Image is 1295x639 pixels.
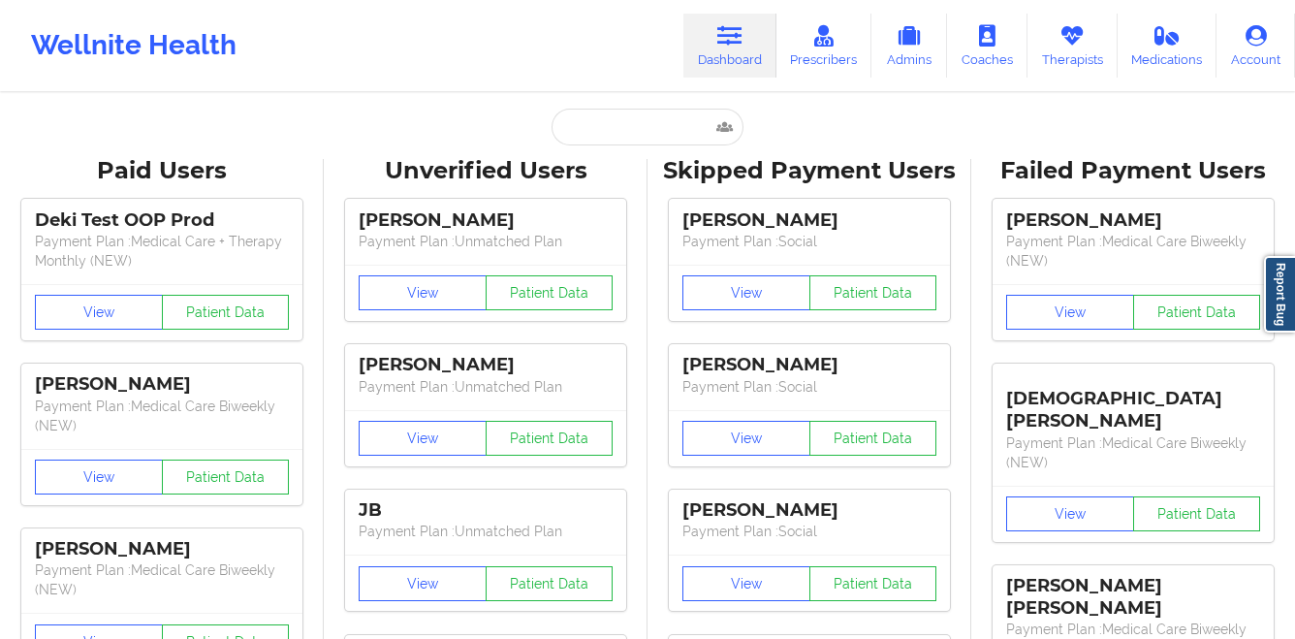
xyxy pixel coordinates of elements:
a: Report Bug [1264,256,1295,333]
button: View [359,421,487,456]
button: View [682,566,810,601]
div: [PERSON_NAME] [682,499,936,522]
p: Payment Plan : Social [682,377,936,397]
div: Skipped Payment Users [661,156,958,186]
button: Patient Data [162,460,290,495]
div: [PERSON_NAME] [359,209,613,232]
a: Prescribers [776,14,872,78]
button: Patient Data [162,295,290,330]
div: Deki Test OOP Prod [35,209,289,232]
button: View [359,566,487,601]
p: Payment Plan : Unmatched Plan [359,377,613,397]
p: Payment Plan : Unmatched Plan [359,232,613,251]
button: Patient Data [1133,295,1261,330]
button: View [1006,295,1134,330]
p: Payment Plan : Medical Care Biweekly (NEW) [1006,232,1260,271]
button: View [359,275,487,310]
button: Patient Data [486,275,614,310]
div: JB [359,499,613,522]
button: Patient Data [809,275,937,310]
p: Payment Plan : Medical Care Biweekly (NEW) [35,560,289,599]
div: Failed Payment Users [985,156,1281,186]
button: Patient Data [486,421,614,456]
a: Coaches [947,14,1027,78]
div: Unverified Users [337,156,634,186]
a: Therapists [1027,14,1118,78]
button: View [1006,496,1134,531]
div: [PERSON_NAME] [PERSON_NAME] [1006,575,1260,620]
a: Medications [1118,14,1217,78]
p: Payment Plan : Social [682,232,936,251]
p: Payment Plan : Medical Care Biweekly (NEW) [35,397,289,435]
div: [PERSON_NAME] [35,373,289,396]
div: [PERSON_NAME] [682,209,936,232]
button: View [35,460,163,495]
a: Account [1216,14,1295,78]
div: [PERSON_NAME] [682,354,936,376]
p: Payment Plan : Medical Care Biweekly (NEW) [1006,433,1260,472]
button: Patient Data [809,566,937,601]
div: [DEMOGRAPHIC_DATA][PERSON_NAME] [1006,373,1260,432]
button: View [682,421,810,456]
a: Dashboard [683,14,776,78]
div: [PERSON_NAME] [35,538,289,560]
div: Paid Users [14,156,310,186]
p: Payment Plan : Unmatched Plan [359,522,613,541]
div: [PERSON_NAME] [1006,209,1260,232]
div: [PERSON_NAME] [359,354,613,376]
button: Patient Data [809,421,937,456]
button: View [35,295,163,330]
p: Payment Plan : Medical Care + Therapy Monthly (NEW) [35,232,289,271]
button: Patient Data [1133,496,1261,531]
a: Admins [871,14,947,78]
button: View [682,275,810,310]
p: Payment Plan : Social [682,522,936,541]
button: Patient Data [486,566,614,601]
